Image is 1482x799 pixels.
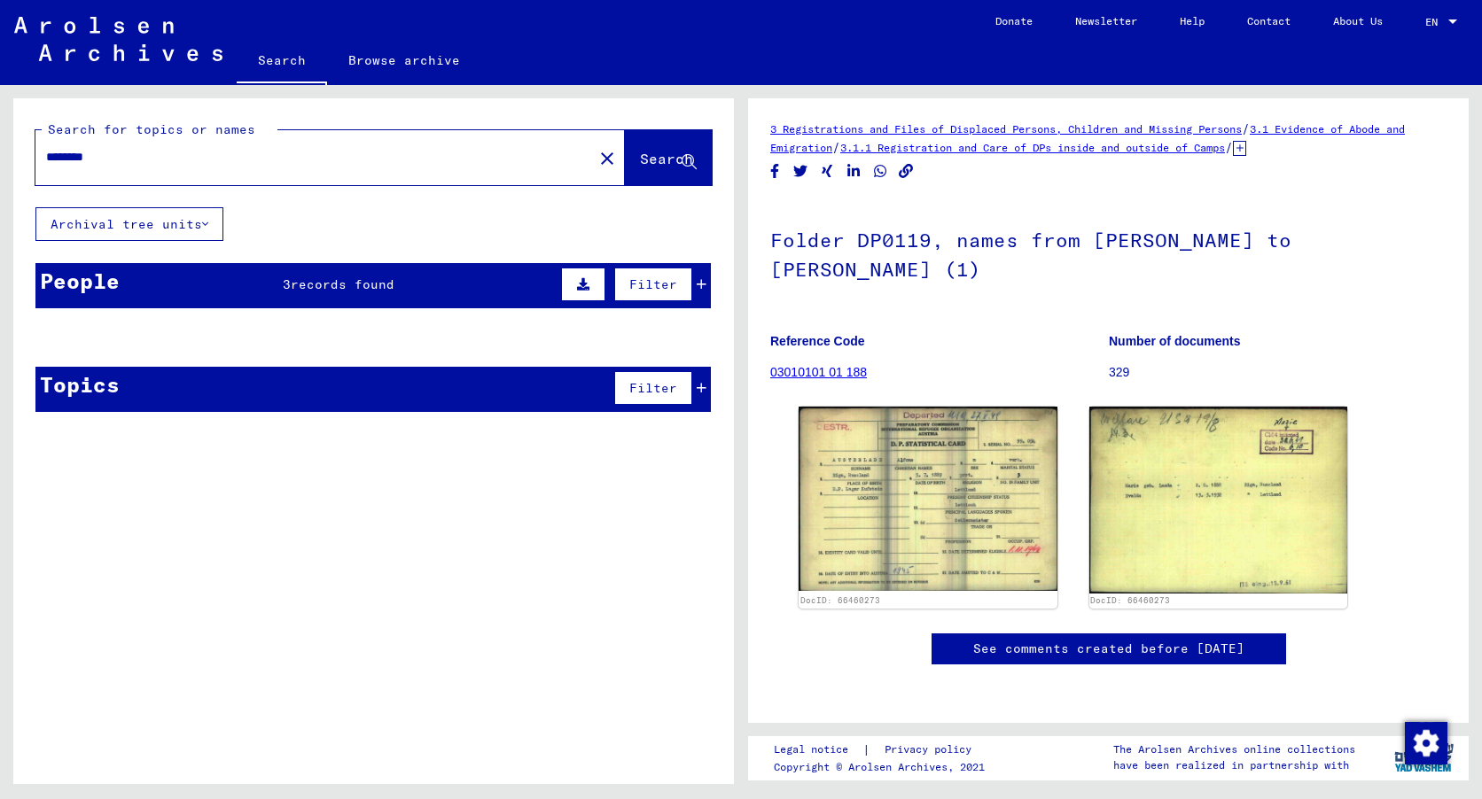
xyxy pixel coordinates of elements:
[327,39,481,81] a: Browse archive
[774,741,862,759] a: Legal notice
[770,199,1447,306] h1: Folder DP0119, names from [PERSON_NAME] to [PERSON_NAME] (1)
[1242,120,1250,136] span: /
[770,334,865,348] b: Reference Code
[840,141,1225,154] a: 3.1.1 Registration and Care of DPs inside and outside of Camps
[625,130,712,185] button: Search
[774,741,993,759] div: |
[832,139,840,155] span: /
[818,160,837,182] button: Share on Xing
[871,160,890,182] button: Share on WhatsApp
[283,276,291,292] span: 3
[845,160,863,182] button: Share on LinkedIn
[40,265,120,297] div: People
[800,595,880,605] a: DocID: 66460273
[614,371,692,405] button: Filter
[589,140,625,175] button: Clear
[291,276,394,292] span: records found
[799,407,1057,590] img: 001.jpg
[629,380,677,396] span: Filter
[766,160,784,182] button: Share on Facebook
[1089,407,1348,593] img: 002.jpg
[629,276,677,292] span: Filter
[35,207,223,241] button: Archival tree units
[14,17,222,61] img: Arolsen_neg.svg
[597,148,618,169] mat-icon: close
[1109,363,1447,382] p: 329
[48,121,255,137] mat-label: Search for topics or names
[640,150,693,167] span: Search
[870,741,993,759] a: Privacy policy
[770,122,1242,136] a: 3 Registrations and Files of Displaced Persons, Children and Missing Persons
[1090,595,1170,605] a: DocID: 66460273
[1113,741,1355,757] p: The Arolsen Archives online collections
[897,160,916,182] button: Copy link
[1405,722,1447,764] img: Change consent
[1425,16,1445,28] span: EN
[1404,721,1447,764] div: Change consent
[1113,757,1355,773] p: have been realized in partnership with
[770,365,867,379] a: 03010101 01 188
[973,640,1244,658] a: See comments created before [DATE]
[1391,735,1457,780] img: yv_logo.png
[792,160,810,182] button: Share on Twitter
[237,39,327,85] a: Search
[1225,139,1233,155] span: /
[774,759,993,775] p: Copyright © Arolsen Archives, 2021
[614,268,692,301] button: Filter
[1109,334,1241,348] b: Number of documents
